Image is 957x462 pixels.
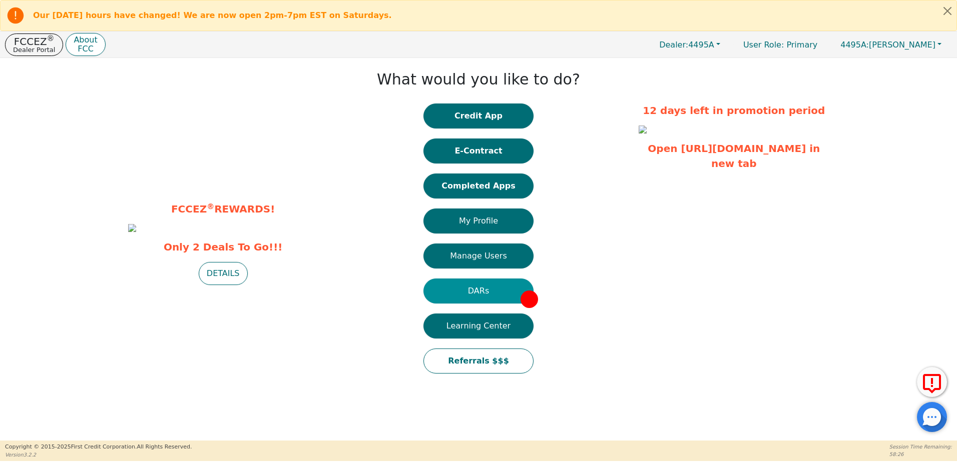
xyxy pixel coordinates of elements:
button: Report Error to FCC [917,367,947,397]
p: 12 days left in promotion period [639,103,829,118]
b: Our [DATE] hours have changed! We are now open 2pm-7pm EST on Saturdays. [33,10,392,20]
button: DETAILS [199,262,248,285]
button: Completed Apps [423,173,534,198]
button: Referrals $$$ [423,348,534,373]
button: Credit App [423,103,534,128]
button: 4495A:[PERSON_NAME] [830,37,952,52]
span: User Role : [743,40,784,49]
span: [PERSON_NAME] [840,40,935,49]
a: Open [URL][DOMAIN_NAME] in new tab [648,142,820,169]
button: Close alert [938,0,956,21]
h1: What would you like to do? [377,70,580,88]
a: User Role: Primary [733,35,827,54]
p: Session Time Remaining: [889,443,952,450]
span: Dealer: [659,40,688,49]
button: My Profile [423,208,534,233]
span: All Rights Reserved. [137,443,192,450]
p: Copyright © 2015- 2025 First Credit Corporation. [5,443,192,451]
button: Manage Users [423,243,534,268]
span: 4495A [659,40,714,49]
button: Learning Center [423,313,534,338]
p: FCC [74,45,97,53]
p: Version 3.2.2 [5,451,192,458]
img: 8e28845e-7454-4391-b51b-c3b25f08964d [639,125,647,133]
p: About [74,36,97,44]
button: AboutFCC [66,33,105,56]
button: FCCEZ®Dealer Portal [5,33,63,56]
p: FCCEZ REWARDS! [128,201,318,216]
p: 58:26 [889,450,952,458]
span: Only 2 Deals To Go!!! [128,239,318,254]
button: DARs [423,278,534,303]
button: Dealer:4495A [649,37,731,52]
img: f47fd130-f928-4aa3-a66e-66b02fdf3710 [128,224,136,232]
button: E-Contract [423,138,534,163]
span: 4495A: [840,40,869,49]
p: Primary [733,35,827,54]
sup: ® [207,202,214,211]
sup: ® [47,34,55,43]
p: FCCEZ [13,36,55,46]
p: Dealer Portal [13,46,55,53]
